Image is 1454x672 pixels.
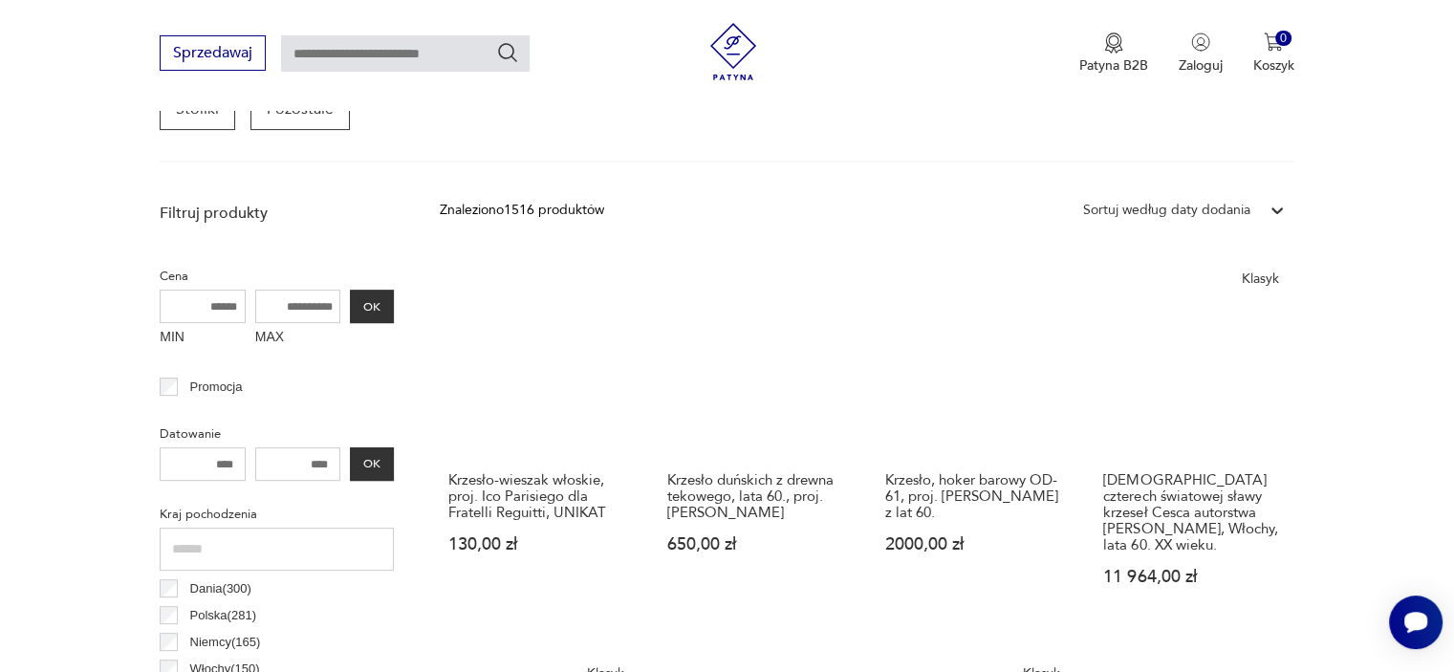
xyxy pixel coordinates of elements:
[190,578,251,599] p: Dania ( 300 )
[1103,569,1285,585] p: 11 964,00 zł
[190,605,256,626] p: Polska ( 281 )
[659,258,857,622] a: Krzesło duńskich z drewna tekowego, lata 60., proj. Erik BuchKrzesło duńskich z drewna tekowego, ...
[1264,33,1283,52] img: Ikona koszyka
[160,203,394,224] p: Filtruj produkty
[160,423,394,444] p: Datowanie
[1275,31,1291,47] div: 0
[1103,472,1285,553] h3: [DEMOGRAPHIC_DATA] czterech światowej sławy krzeseł Cesca autorstwa [PERSON_NAME], Włochy, lata 6...
[350,290,394,323] button: OK
[160,35,266,71] button: Sprzedawaj
[440,258,639,622] a: Krzesło-wieszak włoskie, proj. Ico Parisiego dla Fratelli Reguitti, UNIKATKrzesło-wieszak włoskie...
[877,258,1075,622] a: Krzesło, hoker barowy OD-61, proj. Erika Bucha z lat 60.Krzesło, hoker barowy OD-61, proj. [PERSO...
[1191,33,1210,52] img: Ikonka użytkownika
[667,536,849,553] p: 650,00 zł
[1079,56,1148,75] p: Patyna B2B
[160,323,246,354] label: MIN
[160,266,394,287] p: Cena
[160,48,266,61] a: Sprzedawaj
[1079,33,1148,75] button: Patyna B2B
[1079,33,1148,75] a: Ikona medaluPatyna B2B
[255,323,341,354] label: MAX
[1253,33,1294,75] button: 0Koszyk
[667,472,849,521] h3: Krzesło duńskich z drewna tekowego, lata 60., proj. [PERSON_NAME]
[350,447,394,481] button: OK
[1179,56,1223,75] p: Zaloguj
[1389,596,1443,649] iframe: Smartsupp widget button
[1179,33,1223,75] button: Zaloguj
[885,536,1067,553] p: 2000,00 zł
[160,504,394,525] p: Kraj pochodzenia
[448,472,630,521] h3: Krzesło-wieszak włoskie, proj. Ico Parisiego dla Fratelli Reguitti, UNIKAT
[885,472,1067,521] h3: Krzesło, hoker barowy OD-61, proj. [PERSON_NAME] z lat 60.
[1253,56,1294,75] p: Koszyk
[190,377,243,398] p: Promocja
[496,41,519,64] button: Szukaj
[190,632,261,653] p: Niemcy ( 165 )
[1095,258,1293,622] a: KlasykZestaw czterech światowej sławy krzeseł Cesca autorstwa Marcela Breuera, Włochy, lata 60. X...
[1104,33,1123,54] img: Ikona medalu
[1083,200,1250,221] div: Sortuj według daty dodania
[705,23,762,80] img: Patyna - sklep z meblami i dekoracjami vintage
[448,536,630,553] p: 130,00 zł
[440,200,604,221] div: Znaleziono 1516 produktów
